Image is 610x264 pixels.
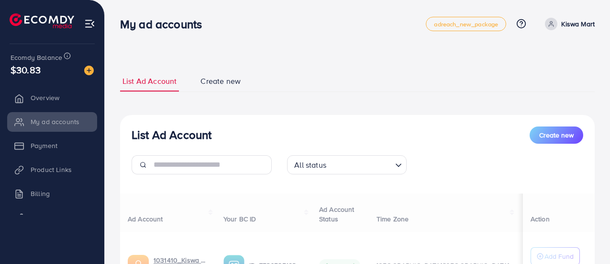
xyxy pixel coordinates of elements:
img: image [84,66,94,75]
div: Search for option [287,155,407,174]
h3: My ad accounts [120,17,210,31]
h3: List Ad Account [132,128,211,142]
span: Ecomdy Balance [11,53,62,62]
span: Create new [539,130,574,140]
img: logo [10,13,74,28]
span: Create new [200,76,241,87]
span: List Ad Account [122,76,177,87]
input: Search for option [329,156,391,172]
button: Create new [530,126,583,144]
span: All status [292,158,328,172]
span: adreach_new_package [434,21,498,27]
a: adreach_new_package [426,17,506,31]
span: $30.83 [11,63,41,77]
a: Kiswa Mart [541,18,595,30]
img: menu [84,18,95,29]
p: Kiswa Mart [561,18,595,30]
